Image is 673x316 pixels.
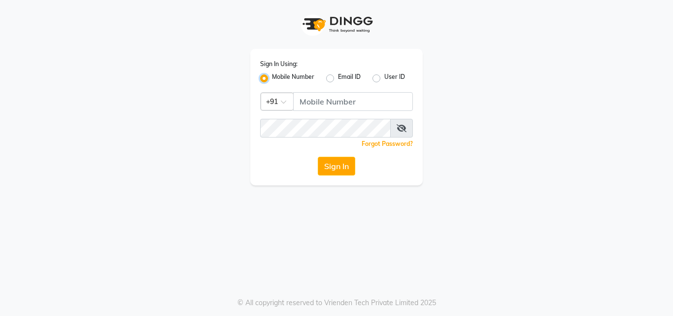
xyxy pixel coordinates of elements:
[318,157,355,176] button: Sign In
[338,72,361,84] label: Email ID
[362,140,413,147] a: Forgot Password?
[293,92,413,111] input: Username
[260,119,391,138] input: Username
[272,72,314,84] label: Mobile Number
[260,60,298,69] label: Sign In Using:
[297,10,376,39] img: logo1.svg
[384,72,405,84] label: User ID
